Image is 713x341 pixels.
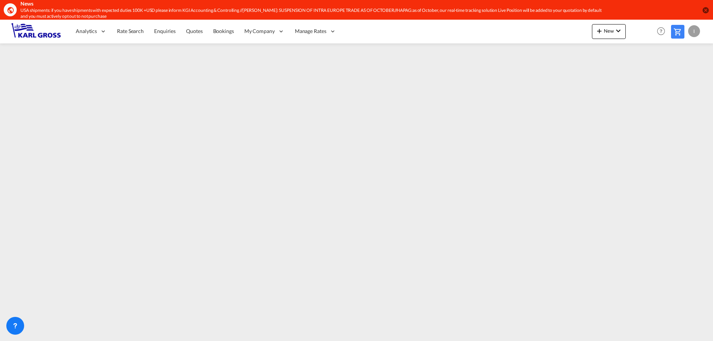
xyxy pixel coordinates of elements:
[213,28,234,34] span: Bookings
[117,28,144,34] span: Rate Search
[208,19,239,43] a: Bookings
[592,24,626,39] button: icon-plus 400-fgNewicon-chevron-down
[76,27,97,35] span: Analytics
[7,6,14,14] md-icon: icon-earth
[112,19,149,43] a: Rate Search
[595,28,623,34] span: New
[20,7,603,20] div: USA shipments: if you have shipments with expected duties 100K +USD please inform KGI Accounting ...
[295,27,326,35] span: Manage Rates
[239,19,290,43] div: My Company
[71,19,112,43] div: Analytics
[688,25,700,37] div: I
[186,28,202,34] span: Quotes
[11,23,61,40] img: 3269c73066d711f095e541db4db89301.png
[149,19,181,43] a: Enquiries
[655,25,671,38] div: Help
[244,27,275,35] span: My Company
[655,25,667,37] span: Help
[290,19,341,43] div: Manage Rates
[614,26,623,35] md-icon: icon-chevron-down
[702,6,709,14] button: icon-close-circle
[154,28,176,34] span: Enquiries
[595,26,604,35] md-icon: icon-plus 400-fg
[181,19,208,43] a: Quotes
